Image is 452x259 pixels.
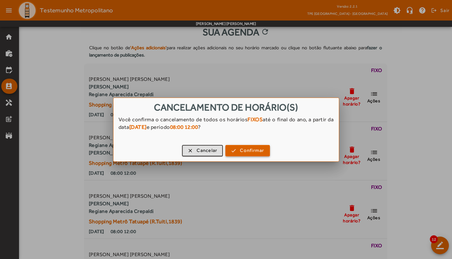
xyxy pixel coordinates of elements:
[240,147,264,154] span: Confirmar
[113,116,339,137] div: Você confirma o cancelamento de todos os horários até o final do ano, a partir da data e período ?
[182,145,223,156] button: Cancelar
[129,124,147,130] strong: [DATE]
[247,116,263,123] strong: FIXOS
[154,102,298,113] span: Cancelamento de horário(s)
[170,124,198,130] strong: 08:00 12:00
[197,147,217,154] span: Cancelar
[225,145,270,156] button: Confirmar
